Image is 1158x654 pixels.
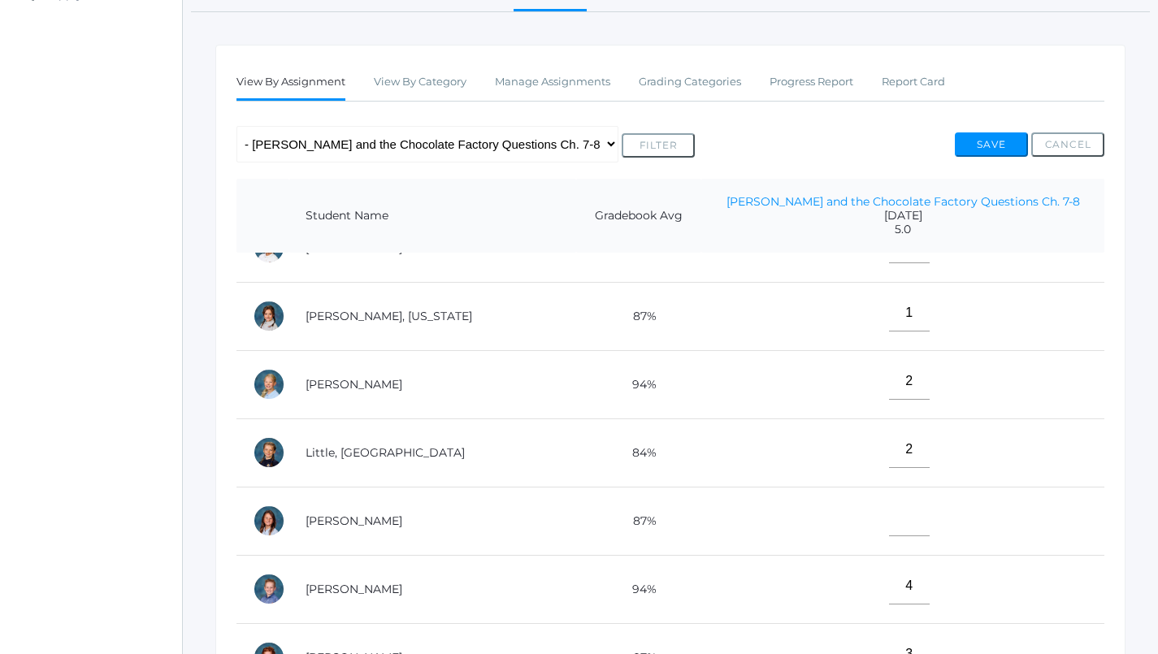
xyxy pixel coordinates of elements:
a: [PERSON_NAME] [306,582,402,596]
a: Little, [GEOGRAPHIC_DATA] [306,445,465,460]
a: [PERSON_NAME], [US_STATE] [306,309,472,323]
td: 84% [576,418,701,487]
div: Georgia Lee [253,300,285,332]
button: Filter [622,133,695,158]
a: [PERSON_NAME] [306,377,402,392]
a: Report Card [882,66,945,98]
button: Cancel [1031,132,1104,157]
span: [DATE] [718,209,1088,223]
td: 94% [576,555,701,623]
button: Save [955,132,1028,157]
th: Student Name [289,179,576,253]
a: View By Assignment [236,66,345,101]
div: Dylan Sandeman [253,573,285,605]
div: Savannah Little [253,436,285,469]
th: Gradebook Avg [576,179,701,253]
td: 94% [576,350,701,418]
div: Chloe Lewis [253,368,285,401]
a: [PERSON_NAME] [306,513,402,528]
a: Grading Categories [639,66,741,98]
a: [PERSON_NAME] and the Chocolate Factory Questions Ch. 7-8 [726,194,1080,209]
a: Progress Report [770,66,853,98]
div: Maggie Oram [253,505,285,537]
td: 87% [576,487,701,555]
td: 87% [576,282,701,350]
a: View By Category [374,66,466,98]
a: Manage Assignments [495,66,610,98]
span: 5.0 [718,223,1088,236]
